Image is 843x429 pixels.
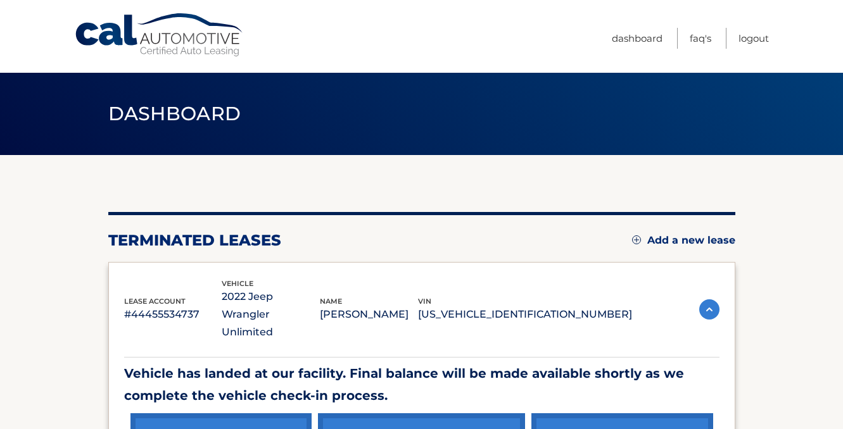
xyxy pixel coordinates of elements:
p: 2022 Jeep Wrangler Unlimited [222,288,320,341]
p: Vehicle has landed at our facility. Final balance will be made available shortly as we complete t... [124,363,719,407]
a: Dashboard [612,28,662,49]
img: accordion-active.svg [699,299,719,320]
span: vehicle [222,279,253,288]
span: name [320,297,342,306]
span: vin [418,297,431,306]
p: [PERSON_NAME] [320,306,418,323]
p: #44455534737 [124,306,222,323]
a: Logout [738,28,769,49]
a: Add a new lease [632,234,735,247]
img: add.svg [632,235,641,244]
a: Cal Automotive [74,13,245,58]
span: lease account [124,297,186,306]
a: FAQ's [690,28,711,49]
span: Dashboard [108,102,241,125]
p: [US_VEHICLE_IDENTIFICATION_NUMBER] [418,306,632,323]
h2: terminated leases [108,231,281,250]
